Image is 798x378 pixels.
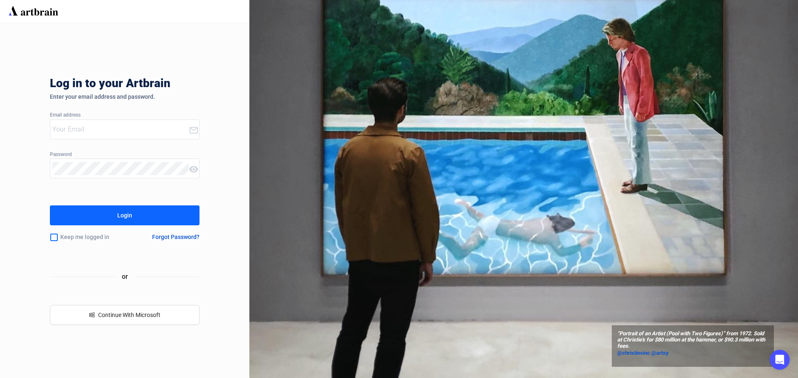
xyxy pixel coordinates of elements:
[152,234,199,240] div: Forgot Password?
[117,209,132,222] div: Login
[50,112,199,118] div: Email address
[98,312,160,318] span: Continue With Microsoft
[89,312,95,318] span: windows
[617,349,768,357] a: @christiesinc @artsy
[50,152,199,158] div: Password
[52,123,189,136] input: Your Email
[617,350,669,356] span: @christiesinc @artsy
[50,205,199,225] button: Login
[50,229,132,246] div: Keep me logged in
[50,93,199,100] div: Enter your email address and password.
[50,77,299,93] div: Log in to your Artbrain
[50,305,199,325] button: windowsContinue With Microsoft
[115,271,135,282] span: or
[617,331,768,349] span: “Portrait of an Artist (Pool with Two Figures)” from 1972. Sold at Christie's for $80 million at ...
[770,350,790,370] div: Open Intercom Messenger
